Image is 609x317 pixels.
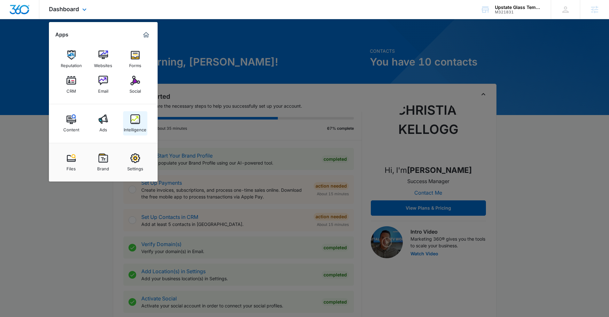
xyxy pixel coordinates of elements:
[59,73,83,97] a: CRM
[91,111,115,135] a: Ads
[127,163,143,171] div: Settings
[129,85,141,94] div: Social
[63,124,79,132] div: Content
[91,47,115,71] a: Websites
[495,5,542,10] div: account name
[55,32,68,38] h2: Apps
[66,85,76,94] div: CRM
[99,124,107,132] div: Ads
[141,30,151,40] a: Marketing 360® Dashboard
[59,47,83,71] a: Reputation
[98,85,108,94] div: Email
[59,111,83,135] a: Content
[97,163,109,171] div: Brand
[91,150,115,174] a: Brand
[94,60,112,68] div: Websites
[123,111,147,135] a: Intelligence
[123,47,147,71] a: Forms
[124,124,146,132] div: Intelligence
[129,60,141,68] div: Forms
[66,163,76,171] div: Files
[49,6,79,12] span: Dashboard
[91,73,115,97] a: Email
[61,60,82,68] div: Reputation
[123,73,147,97] a: Social
[495,10,542,14] div: account id
[123,150,147,174] a: Settings
[59,150,83,174] a: Files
